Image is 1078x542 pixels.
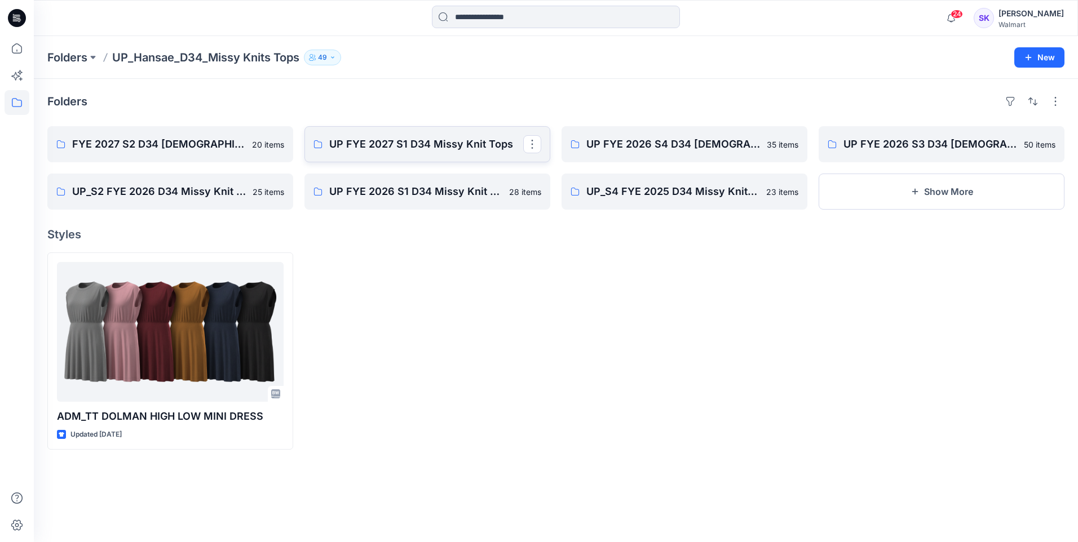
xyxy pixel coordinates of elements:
div: Walmart [999,20,1064,29]
span: 24 [951,10,963,19]
div: SK [974,8,994,28]
p: 50 items [1024,139,1055,150]
a: UP FYE 2027 S1 D34 Missy Knit Tops [304,126,550,162]
p: 20 items [252,139,284,150]
p: FYE 2027 S2 D34 [DEMOGRAPHIC_DATA] Tops - Hansae [72,136,245,152]
p: UP FYE 2027 S1 D34 Missy Knit Tops [329,136,523,152]
a: Folders [47,50,87,65]
p: 25 items [253,186,284,198]
a: UP_S2 FYE 2026 D34 Missy Knit Tops25 items [47,174,293,210]
a: ADM_TT DOLMAN HIGH LOW MINI DRESS [57,262,284,402]
button: 49 [304,50,341,65]
button: Show More [819,174,1064,210]
p: 49 [318,51,327,64]
a: UP FYE 2026 S4 D34 [DEMOGRAPHIC_DATA] Knit Tops_ Hansae35 items [562,126,807,162]
p: UP FYE 2026 S4 D34 [DEMOGRAPHIC_DATA] Knit Tops_ Hansae [586,136,760,152]
p: 23 items [766,186,798,198]
button: New [1014,47,1064,68]
p: Updated [DATE] [70,429,122,441]
h4: Folders [47,95,87,108]
p: UP_S2 FYE 2026 D34 Missy Knit Tops [72,184,246,199]
a: FYE 2027 S2 D34 [DEMOGRAPHIC_DATA] Tops - Hansae20 items [47,126,293,162]
a: UP FYE 2026 S3 D34 [DEMOGRAPHIC_DATA] Knit Tops Hansae50 items [819,126,1064,162]
p: 28 items [509,186,541,198]
p: UP_S4 FYE 2025 D34 Missy Knit Tops [586,184,759,199]
div: [PERSON_NAME] [999,7,1064,20]
p: ADM_TT DOLMAN HIGH LOW MINI DRESS [57,408,284,424]
h4: Styles [47,228,1064,241]
p: 35 items [767,139,798,150]
p: UP_Hansae_D34_Missy Knits Tops [112,50,299,65]
a: UP_S4 FYE 2025 D34 Missy Knit Tops23 items [562,174,807,210]
p: UP FYE 2026 S3 D34 [DEMOGRAPHIC_DATA] Knit Tops Hansae [843,136,1017,152]
p: UP FYE 2026 S1 D34 Missy Knit Tops Hansae [329,184,502,199]
a: UP FYE 2026 S1 D34 Missy Knit Tops Hansae28 items [304,174,550,210]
